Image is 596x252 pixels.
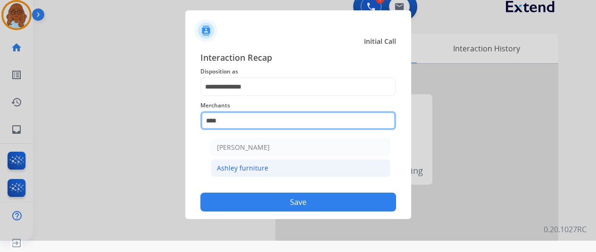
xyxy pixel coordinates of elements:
span: Interaction Recap [200,51,396,66]
span: Initial Call [364,37,396,46]
img: contactIcon [195,19,217,42]
div: Ashley furniture [217,163,268,173]
button: Save [200,193,396,211]
p: 0.20.1027RC [544,224,587,235]
span: Merchants [200,100,396,111]
div: [PERSON_NAME] [217,143,270,152]
span: Disposition as [200,66,396,77]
